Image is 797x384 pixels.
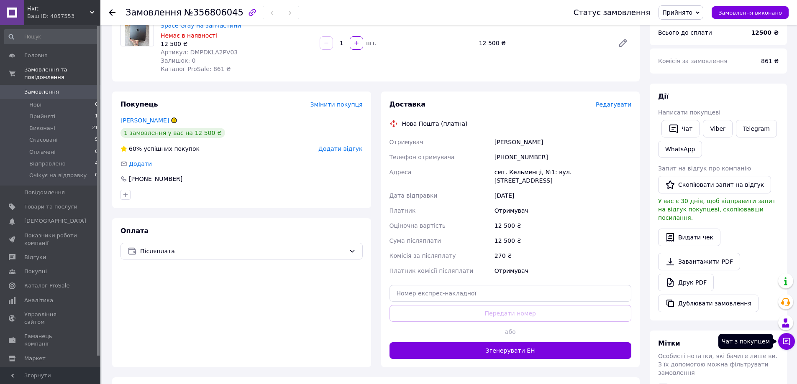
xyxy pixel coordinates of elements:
[493,248,633,263] div: 270 ₴
[29,136,58,144] span: Скасовані
[658,92,669,100] span: Дії
[658,198,776,221] span: У вас є 30 днів, щоб відправити запит на відгук покупцеві, скопіювавши посилання.
[29,148,56,156] span: Оплачені
[736,120,777,137] a: Telegram
[493,135,633,150] div: [PERSON_NAME]
[29,113,55,120] span: Прийняті
[126,8,182,18] span: Замовлення
[92,125,98,132] span: 21
[661,120,700,137] button: Чат
[140,247,346,256] span: Післяплата
[658,229,720,246] button: Видати чек
[29,160,66,168] span: Відправлено
[493,188,633,203] div: [DATE]
[24,268,47,275] span: Покупці
[390,207,416,214] span: Платник
[27,5,90,13] span: FixIt
[658,141,702,158] a: WhatsApp
[493,218,633,233] div: 12 500 ₴
[751,29,779,36] b: 12500 ₴
[498,328,523,336] span: або
[24,297,53,304] span: Аналітика
[184,8,243,18] span: №356806045
[390,154,455,160] span: Телефон отримувача
[658,339,680,347] span: Мітки
[125,13,150,46] img: 12,9’’ Apple iPad Pro 4 gen A2229 128GB Wi-Fi Space Gray на запчастини
[658,29,712,36] span: Всього до сплати
[658,295,759,312] button: Дублювати замовлення
[778,333,795,350] button: Чат з покупцем
[120,100,158,108] span: Покупець
[120,117,169,124] a: [PERSON_NAME]
[318,145,362,152] span: Додати відгук
[24,232,77,247] span: Показники роботи компанії
[493,165,633,188] div: смт. Кельменці, №1: вул. [STREET_ADDRESS]
[161,57,196,64] span: Залишок: 0
[712,6,789,19] button: Замовлення виконано
[161,40,313,48] div: 12 500 ₴
[129,145,142,152] span: 60%
[390,222,446,229] span: Оціночна вартість
[493,203,633,218] div: Отримувач
[24,217,86,225] span: [DEMOGRAPHIC_DATA]
[29,101,41,109] span: Нові
[390,169,412,175] span: Адреса
[658,58,728,64] span: Комісія за замовлення
[24,88,59,96] span: Замовлення
[24,189,65,196] span: Повідомлення
[718,10,782,16] span: Замовлення виконано
[476,37,611,49] div: 12 500 ₴
[24,311,77,326] span: Управління сайтом
[95,160,98,168] span: 4
[658,176,771,193] button: Скопіювати запит на відгук
[574,8,651,17] div: Статус замовлення
[95,148,98,156] span: 0
[658,253,740,270] a: Завантажити PDF
[95,113,98,120] span: 1
[120,145,200,153] div: успішних покупок
[364,39,377,47] div: шт.
[390,267,474,274] span: Платник комісії післяплати
[703,120,732,137] a: Viber
[24,52,48,59] span: Головна
[129,160,152,167] span: Додати
[390,139,423,145] span: Отримувач
[128,175,183,183] div: [PHONE_NUMBER]
[24,282,69,290] span: Каталог ProSale
[24,355,46,362] span: Маркет
[24,203,77,211] span: Товари та послуги
[310,101,363,108] span: Змінити покупця
[493,233,633,248] div: 12 500 ₴
[95,172,98,179] span: 0
[662,9,692,16] span: Прийнято
[390,252,456,259] span: Комісія за післяплату
[493,150,633,165] div: [PHONE_NUMBER]
[27,13,100,20] div: Ваш ID: 4057553
[161,32,217,39] span: Немає в наявності
[390,100,426,108] span: Доставка
[390,237,441,244] span: Сума післяплати
[95,101,98,109] span: 0
[24,254,46,261] span: Відгуки
[161,14,298,29] a: 12,9’’ Apple iPad Pro 4 gen A2229 128GB Wi-Fi Space Gray на запчастини
[615,35,631,51] a: Редагувати
[493,263,633,278] div: Отримувач
[390,342,632,359] button: Згенерувати ЕН
[658,165,751,172] span: Запит на відгук про компанію
[120,227,149,235] span: Оплата
[109,8,115,17] div: Повернутися назад
[4,29,99,44] input: Пошук
[161,66,231,72] span: Каталог ProSale: 861 ₴
[596,101,631,108] span: Редагувати
[29,172,87,179] span: Очікує на відправку
[161,49,238,56] span: Артикул: DMPDKLA2PV03
[390,192,438,199] span: Дата відправки
[761,58,779,64] span: 861 ₴
[658,109,720,116] span: Написати покупцеві
[95,136,98,144] span: 5
[658,274,714,291] a: Друк PDF
[718,334,773,349] div: Чат з покупцем
[120,128,225,138] div: 1 замовлення у вас на 12 500 ₴
[400,120,470,128] div: Нова Пошта (платна)
[24,333,77,348] span: Гаманець компанії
